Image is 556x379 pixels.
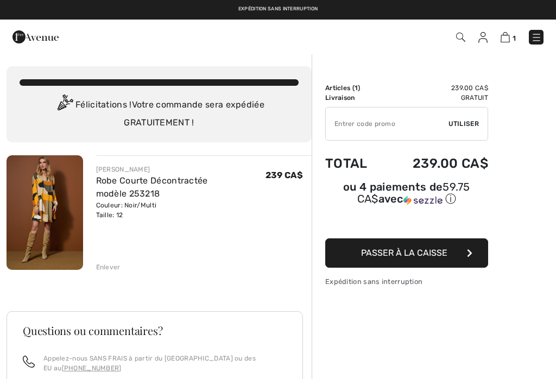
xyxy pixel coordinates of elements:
[325,182,488,210] div: ou 4 paiements de59.75 CA$avecSezzle Cliquez pour en savoir plus sur Sezzle
[325,238,488,268] button: Passer à la caisse
[7,155,83,270] img: Robe Courte Décontractée modèle 253218
[326,108,448,140] input: Code promo
[501,30,516,43] a: 1
[289,5,290,13] span: |
[383,93,488,103] td: Gratuit
[43,353,287,373] p: Appelez-nous SANS FRAIS à partir du [GEOGRAPHIC_DATA] ou des EU au
[383,83,488,93] td: 239.00 CA$
[96,262,121,272] div: Enlever
[12,26,59,48] img: 1ère Avenue
[211,5,283,13] a: Livraison gratuite dès 99$
[357,180,470,205] span: 59.75 CA$
[478,32,488,43] img: Mes infos
[448,119,479,129] span: Utiliser
[513,34,516,42] span: 1
[96,200,266,220] div: Couleur: Noir/Multi Taille: 12
[501,32,510,42] img: Panier d'achat
[325,210,488,235] iframe: PayPal-paypal
[297,5,345,13] a: Retours gratuits
[20,94,299,129] div: Félicitations ! Votre commande sera expédiée GRATUITEMENT !
[325,182,488,206] div: ou 4 paiements de avec
[456,33,465,42] img: Recherche
[325,93,383,103] td: Livraison
[96,175,208,199] a: Robe Courte Décontractée modèle 253218
[54,94,75,116] img: Congratulation2.svg
[325,145,383,182] td: Total
[266,170,303,180] span: 239 CA$
[23,325,287,336] h3: Questions ou commentaires?
[23,356,35,368] img: call
[325,276,488,287] div: Expédition sans interruption
[96,165,266,174] div: [PERSON_NAME]
[361,248,447,258] span: Passer à la caisse
[531,32,542,43] img: Menu
[12,31,59,41] a: 1ère Avenue
[383,145,488,182] td: 239.00 CA$
[62,364,122,372] a: [PHONE_NUMBER]
[355,84,358,92] span: 1
[325,83,383,93] td: Articles ( )
[403,195,443,205] img: Sezzle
